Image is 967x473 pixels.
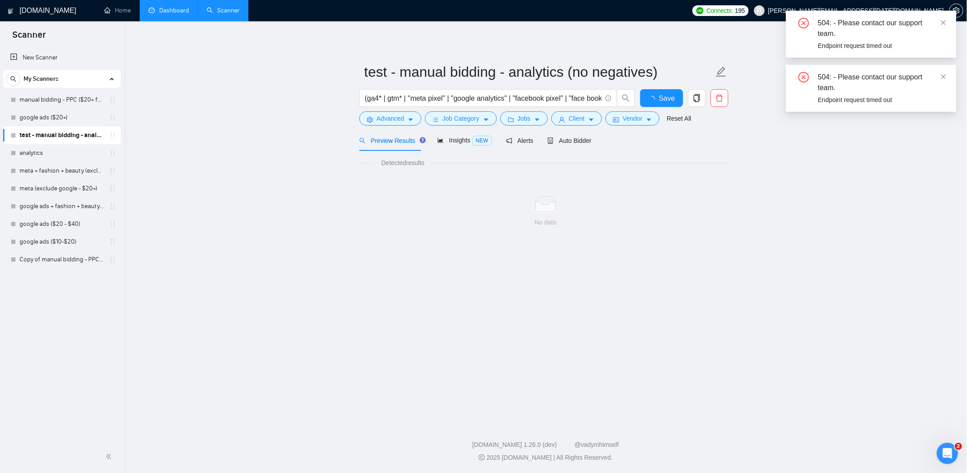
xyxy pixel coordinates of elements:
span: close [940,20,947,26]
a: manual bidding - PPC ($20+ few negatives + title search) [20,91,104,109]
li: New Scanner [3,49,121,67]
span: close-circle [798,72,809,83]
iframe: Intercom live chat [937,443,958,464]
span: holder [109,114,116,121]
span: user [756,8,763,14]
a: homeHome [104,7,131,14]
span: copy [688,94,705,102]
input: Search Freelance Jobs... [365,93,601,104]
span: holder [109,132,116,139]
span: holder [109,221,116,228]
span: holder [109,185,116,192]
a: analytics [20,144,104,162]
span: user [559,116,565,123]
a: meta + fashion + beauty (exclude google - $20+) [20,162,104,180]
button: search [617,89,635,107]
button: barsJob Categorycaret-down [425,111,496,126]
button: Save [640,89,683,107]
span: holder [109,150,116,157]
span: idcard [613,116,619,123]
span: Job Category [442,114,479,123]
span: area-chart [437,137,444,143]
span: delete [711,94,728,102]
span: caret-down [588,116,594,123]
button: folderJobscaret-down [500,111,548,126]
a: [DOMAIN_NAME] 1.26.0 (dev) [472,441,557,448]
span: notification [506,138,512,144]
span: caret-down [534,116,540,123]
span: holder [109,203,116,210]
span: double-left [106,452,114,461]
span: 195 [735,6,745,16]
span: loading [648,96,659,103]
span: close-circle [798,18,809,28]
a: Reset All [667,114,691,123]
span: search [7,76,20,82]
button: delete [711,89,728,107]
span: caret-down [408,116,414,123]
span: folder [508,116,514,123]
li: My Scanners [3,70,121,268]
span: holder [109,96,116,103]
span: setting [367,116,373,123]
div: 504: - Please contact our support team. [818,18,946,39]
span: 2 [955,443,962,450]
a: meta (exclude google - $20+) [20,180,104,197]
img: logo [8,4,14,18]
span: My Scanners [24,70,59,88]
span: copyright [479,454,485,461]
button: setting [949,4,963,18]
span: robot [547,138,554,144]
span: Jobs [518,114,531,123]
a: google ads + fashion + beauty ($1+) [20,197,104,215]
button: search [6,72,20,86]
a: google ads ($20+) [20,109,104,126]
span: NEW [472,136,492,146]
a: searchScanner [207,7,240,14]
a: setting [949,7,963,14]
span: caret-down [646,116,652,123]
a: Copy of manual bidding - PPC ($20+ few negatives + title search) [20,251,104,268]
button: idcardVendorcaret-down [605,111,660,126]
span: search [617,94,634,102]
a: New Scanner [10,49,114,67]
span: close [940,74,947,80]
span: info-circle [605,95,611,101]
span: Save [659,93,675,104]
span: Detected results [375,158,431,168]
input: Scanner name... [364,61,714,83]
a: dashboardDashboard [149,7,189,14]
span: Preview Results [359,137,423,144]
span: search [359,138,366,144]
span: Connects: [707,6,733,16]
span: holder [109,238,116,245]
img: upwork-logo.png [696,7,704,14]
span: Alerts [506,137,534,144]
span: edit [715,66,727,78]
a: google ads ($10-$20) [20,233,104,251]
div: No data [366,217,725,227]
button: userClientcaret-down [551,111,602,126]
span: Scanner [5,28,53,47]
span: holder [109,256,116,263]
div: Endpoint request timed out [818,95,946,105]
span: caret-down [483,116,489,123]
span: Auto Bidder [547,137,591,144]
span: bars [432,116,439,123]
a: google ads ($20 - $40) [20,215,104,233]
span: Insights [437,137,491,144]
div: 2025 [DOMAIN_NAME] | All Rights Reserved. [131,453,960,462]
span: holder [109,167,116,174]
span: Client [569,114,585,123]
div: 504: - Please contact our support team. [818,72,946,93]
span: Vendor [623,114,642,123]
button: settingAdvancedcaret-down [359,111,421,126]
div: Tooltip anchor [419,136,427,144]
a: test - manual bidding - analytics (no negatives) [20,126,104,144]
span: Advanced [377,114,404,123]
button: copy [688,89,706,107]
a: @vadymhimself [574,441,619,448]
div: Endpoint request timed out [818,41,946,51]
